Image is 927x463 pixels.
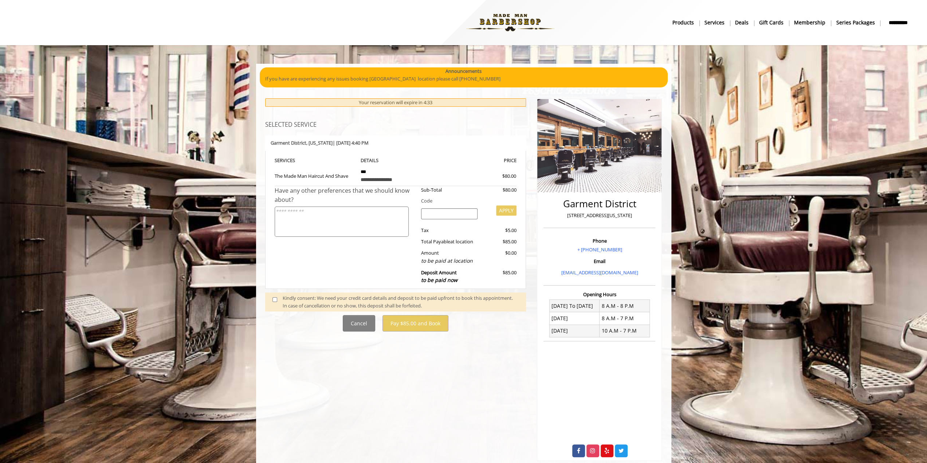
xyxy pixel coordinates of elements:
[549,325,600,337] td: [DATE]
[271,140,369,146] b: Garment District | [DATE] 4:40 PM
[545,238,653,243] h3: Phone
[265,98,526,107] div: Your reservation will expire in 4:33
[496,205,516,216] button: APPLY
[754,17,789,28] a: Gift cardsgift cards
[794,19,825,27] b: Membership
[549,312,600,325] td: [DATE]
[450,238,473,245] span: at location
[577,246,622,253] a: + [PHONE_NUMBER]
[600,325,650,337] td: 10 A.M - 7 P.M
[483,269,516,285] div: $85.00
[421,257,478,265] div: to be paid at location
[699,17,730,28] a: ServicesServices
[460,3,560,43] img: Made Man Barbershop logo
[283,294,519,310] div: Kindly consent: We need your credit card details and deposit to be paid upfront to book this appo...
[355,156,436,165] th: DETAILS
[545,199,653,209] h2: Garment District
[416,249,483,265] div: Amount
[600,312,650,325] td: 8 A.M - 7 P.M
[549,300,600,312] td: [DATE] To [DATE]
[600,300,650,312] td: 8 A.M - 8 P.M
[483,238,516,246] div: $85.00
[416,197,516,205] div: Code
[265,122,526,128] h3: SELECTED SERVICE
[759,19,783,27] b: gift cards
[275,165,356,186] td: The Made Man Haircut And Shave
[421,269,457,284] b: Deposit Amount
[483,249,516,265] div: $0.00
[543,292,655,297] h3: Opening Hours
[483,186,516,194] div: $80.00
[667,17,699,28] a: Productsproducts
[545,259,653,264] h3: Email
[382,315,448,331] button: Pay $85.00 and Book
[483,227,516,234] div: $5.00
[343,315,375,331] button: Cancel
[704,19,724,27] b: Services
[421,276,457,283] span: to be paid now
[735,19,749,27] b: Deals
[275,156,356,165] th: SERVICE
[831,17,880,28] a: Series packagesSeries packages
[416,238,483,246] div: Total Payable
[436,156,517,165] th: PRICE
[672,19,694,27] b: products
[476,172,516,180] div: $80.00
[789,17,831,28] a: MembershipMembership
[730,17,754,28] a: DealsDeals
[836,19,875,27] b: Series packages
[416,227,483,234] div: Tax
[306,140,333,146] span: , [US_STATE]
[561,269,638,276] a: [EMAIL_ADDRESS][DOMAIN_NAME]
[292,157,295,164] span: S
[275,186,416,205] div: Have any other preferences that we should know about?
[416,186,483,194] div: Sub-Total
[545,212,653,219] p: [STREET_ADDRESS][US_STATE]
[265,75,662,83] p: If you have are experiencing any issues booking [GEOGRAPHIC_DATA] location please call [PHONE_NUM...
[445,67,482,75] b: Announcements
